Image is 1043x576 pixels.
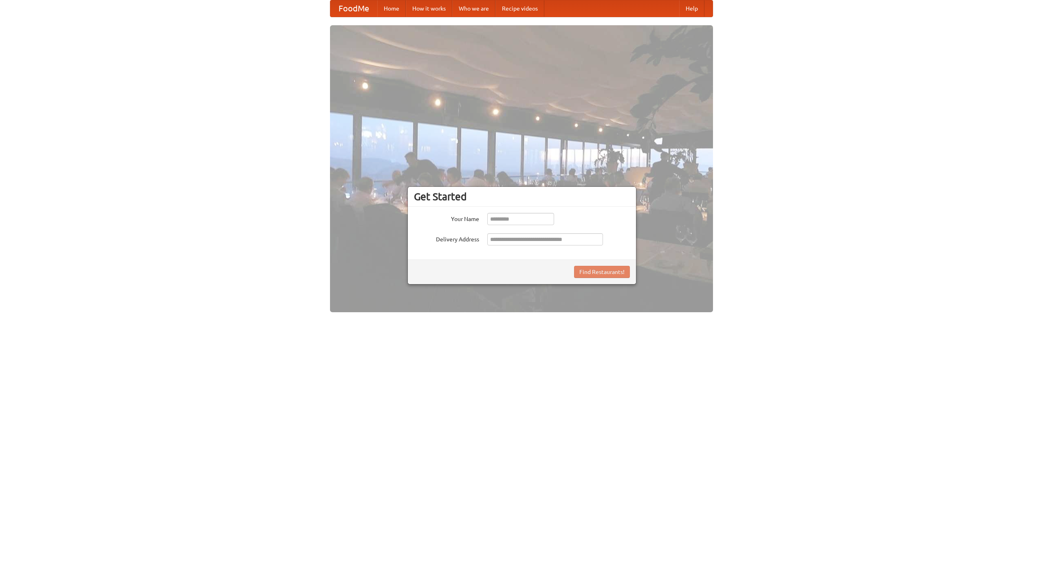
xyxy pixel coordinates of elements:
button: Find Restaurants! [574,266,630,278]
a: Who we are [452,0,495,17]
a: Home [377,0,406,17]
label: Delivery Address [414,233,479,243]
h3: Get Started [414,191,630,203]
a: How it works [406,0,452,17]
a: Help [679,0,704,17]
a: Recipe videos [495,0,544,17]
a: FoodMe [330,0,377,17]
label: Your Name [414,213,479,223]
